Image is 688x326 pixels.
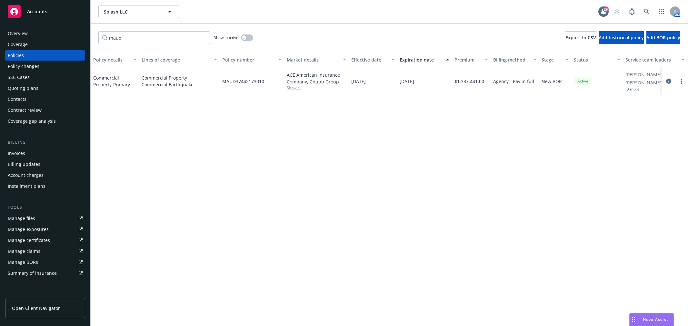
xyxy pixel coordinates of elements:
[400,78,414,85] span: [DATE]
[222,56,274,63] div: Policy number
[142,74,217,81] a: Commercial Property
[139,52,220,67] button: Lines of coverage
[5,257,85,267] a: Manage BORs
[625,5,638,18] a: Report a Bug
[655,5,668,18] a: Switch app
[599,31,644,44] button: Add historical policy
[454,78,484,85] span: $1,337,441.00
[5,204,85,211] div: Tools
[5,39,85,50] a: Coverage
[625,56,678,63] div: Service team leaders
[8,170,44,180] div: Account charges
[142,56,210,63] div: Lines of coverage
[571,52,623,67] button: Status
[142,81,217,88] a: Commercial Earthquake
[8,116,56,126] div: Coverage gap analysis
[643,317,668,322] span: Nova Assist
[400,56,442,63] div: Expiration date
[5,170,85,180] a: Account charges
[8,159,40,169] div: Billing updates
[5,148,85,158] a: Invoices
[623,52,687,67] button: Service team leaders
[5,3,85,21] a: Accounts
[640,5,653,18] a: Search
[452,52,491,67] button: Premium
[678,77,685,85] a: more
[104,8,160,15] span: Splash LLC
[5,246,85,256] a: Manage claims
[5,213,85,224] a: Manage files
[599,34,644,41] span: Add historical policy
[112,81,130,88] span: - Primary
[630,313,638,326] div: Drag to move
[8,224,49,235] div: Manage exposures
[5,105,85,115] a: Contract review
[287,72,346,85] div: ACE American Insurance Company, Chubb Group
[8,213,35,224] div: Manage files
[646,31,680,44] button: Add BOR policy
[5,61,85,72] a: Policy changes
[98,31,210,44] input: Filter by keyword...
[8,257,38,267] div: Manage BORs
[5,291,85,298] div: Analytics hub
[5,116,85,126] a: Coverage gap analysis
[539,52,571,67] button: Stage
[98,5,179,18] button: Splash LLC
[222,78,264,85] span: MAUD37442173010
[8,39,28,50] div: Coverage
[611,5,623,18] a: Start snowing
[12,305,60,312] span: Open Client Navigator
[351,56,387,63] div: Effective date
[8,105,42,115] div: Contract review
[8,268,57,278] div: Summary of insurance
[8,72,30,82] div: SSC Cases
[565,31,596,44] button: Export to CSV
[493,56,529,63] div: Billing method
[625,79,662,86] a: [PERSON_NAME]
[349,52,397,67] button: Effective date
[397,52,452,67] button: Expiration date
[8,50,24,61] div: Policies
[287,85,346,91] span: Show all
[5,159,85,169] a: Billing updates
[284,52,349,67] button: Market details
[491,52,539,67] button: Billing method
[5,72,85,82] a: SSC Cases
[8,94,26,104] div: Contacts
[27,9,47,14] span: Accounts
[542,78,562,85] span: New BOR
[5,235,85,245] a: Manage certificates
[565,34,596,41] span: Export to CSV
[93,75,130,88] a: Commercial Property
[5,224,85,235] a: Manage exposures
[8,148,25,158] div: Invoices
[5,139,85,146] div: Billing
[603,6,609,12] div: 29
[542,56,562,63] div: Stage
[574,56,613,63] div: Status
[5,94,85,104] a: Contacts
[627,87,640,91] button: 3 more
[5,181,85,191] a: Installment plans
[8,246,40,256] div: Manage claims
[5,83,85,93] a: Quoting plans
[5,50,85,61] a: Policies
[454,56,481,63] div: Premium
[493,78,534,85] span: Agency - Pay in full
[576,78,589,84] span: Active
[91,52,139,67] button: Policy details
[287,56,339,63] div: Market details
[8,181,45,191] div: Installment plans
[8,235,50,245] div: Manage certificates
[214,35,238,40] span: Show inactive
[625,71,662,78] a: [PERSON_NAME]
[220,52,284,67] button: Policy number
[5,268,85,278] a: Summary of insurance
[665,77,673,85] a: circleInformation
[5,28,85,39] a: Overview
[8,83,38,93] div: Quoting plans
[629,313,674,326] button: Nova Assist
[646,34,680,41] span: Add BOR policy
[8,61,39,72] div: Policy changes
